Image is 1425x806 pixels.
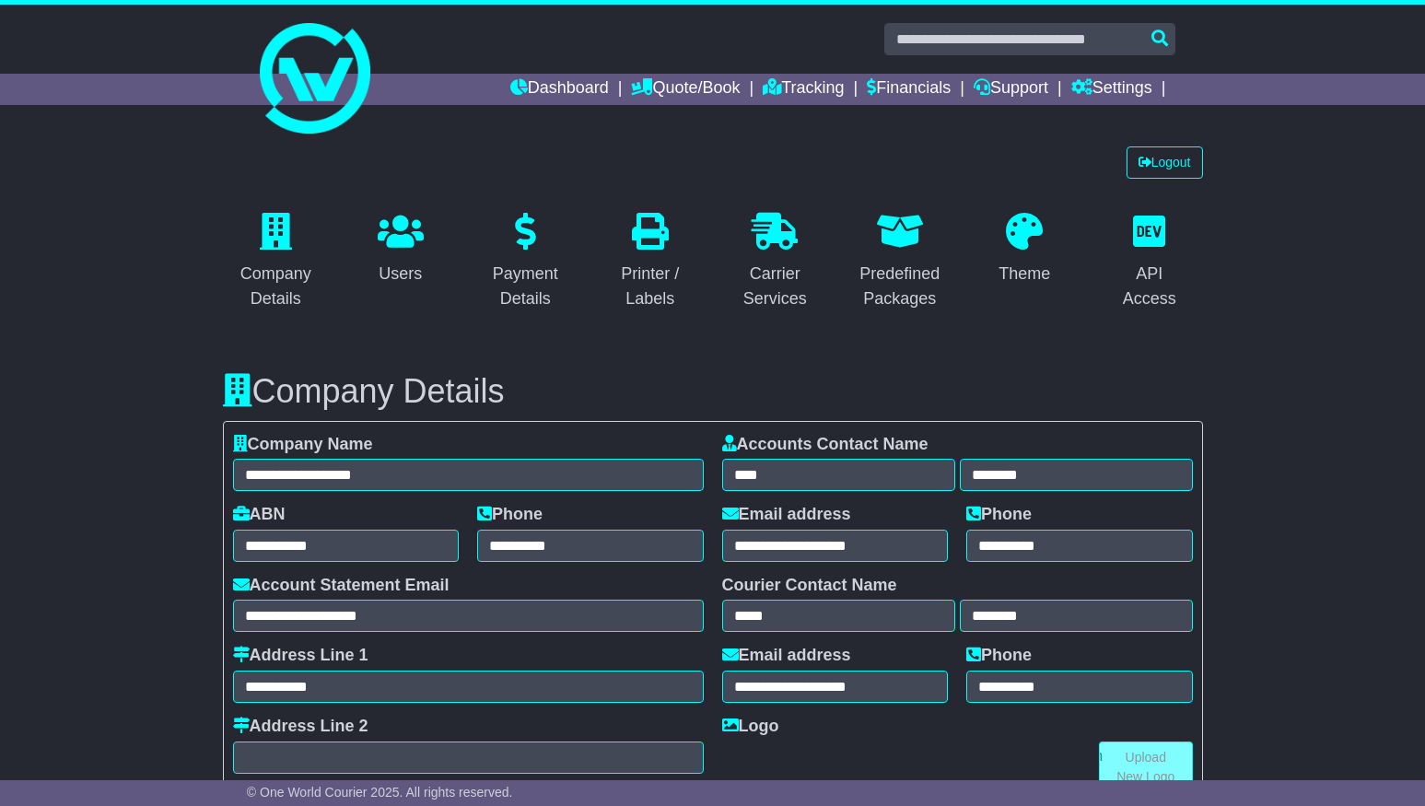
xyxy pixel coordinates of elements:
label: Phone [966,505,1032,525]
a: Predefined Packages [847,206,953,318]
label: Email address [722,505,851,525]
a: Upload New Logo [1099,742,1193,793]
div: Printer / Labels [609,262,692,311]
span: No logo [722,777,779,796]
label: Email address [722,646,851,666]
a: Company Details [223,206,330,318]
a: Dashboard [510,74,609,105]
a: Tracking [763,74,844,105]
a: Carrier Services [722,206,829,318]
a: Logout [1127,146,1203,179]
label: Company Name [233,435,373,455]
a: Settings [1071,74,1152,105]
h3: Company Details [223,373,1203,410]
div: Payment Details [485,262,567,311]
div: Users [378,262,424,286]
div: Predefined Packages [859,262,941,311]
div: API Access [1108,262,1191,311]
div: Carrier Services [734,262,817,311]
label: ABN [233,505,286,525]
a: Financials [867,74,951,105]
label: Courier Contact Name [722,576,897,596]
label: Address Line 1 [233,646,368,666]
label: Phone [966,646,1032,666]
a: Users [366,206,436,293]
label: Account Statement Email [233,576,450,596]
div: Theme [999,262,1050,286]
label: Logo [722,717,779,737]
a: API Access [1096,206,1203,318]
label: Phone [477,505,543,525]
label: Address Line 2 [233,717,368,737]
a: Theme [987,206,1062,293]
a: Payment Details [473,206,579,318]
a: Printer / Labels [597,206,704,318]
label: Accounts Contact Name [722,435,929,455]
div: Company Details [235,262,318,311]
span: © One World Courier 2025. All rights reserved. [247,785,513,800]
a: Support [974,74,1048,105]
a: Quote/Book [631,74,740,105]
